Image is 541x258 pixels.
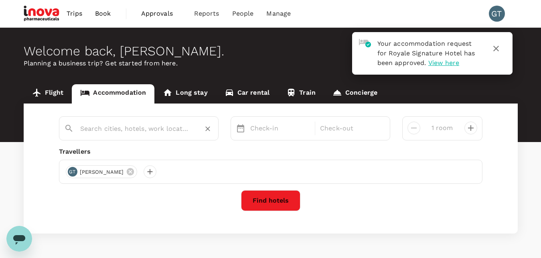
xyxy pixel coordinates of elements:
button: Clear [202,123,213,134]
p: Check-in [250,124,310,133]
span: View here [428,59,459,67]
p: Check-out [320,124,380,133]
a: Accommodation [72,84,154,104]
input: Search cities, hotels, work locations [80,122,191,135]
a: Car rental [216,84,278,104]
span: Trips [67,9,82,18]
img: iNova Pharmaceuticals [24,5,61,22]
div: Travellers [59,147,482,156]
a: Train [278,84,324,104]
input: Add rooms [427,122,458,134]
a: Flight [24,84,72,104]
button: decrease [464,122,477,134]
div: GT [68,167,77,177]
span: Approvals [141,9,181,18]
span: Your accommodation request for Royale Signature Hotel has been approved. [377,40,475,67]
span: Reports [194,9,219,18]
span: Book [95,9,111,18]
div: GT [489,6,505,22]
span: [PERSON_NAME] [75,168,129,176]
div: GT[PERSON_NAME] [66,165,138,178]
img: hotel-approved [359,39,371,47]
button: Open [213,128,214,130]
iframe: Button to launch messaging window [6,226,32,252]
span: People [232,9,254,18]
button: Find hotels [241,190,300,211]
p: Planning a business trip? Get started from here. [24,59,518,68]
span: Manage [266,9,291,18]
div: Welcome back , [PERSON_NAME] . [24,44,518,59]
a: Long stay [154,84,216,104]
a: Concierge [324,84,386,104]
